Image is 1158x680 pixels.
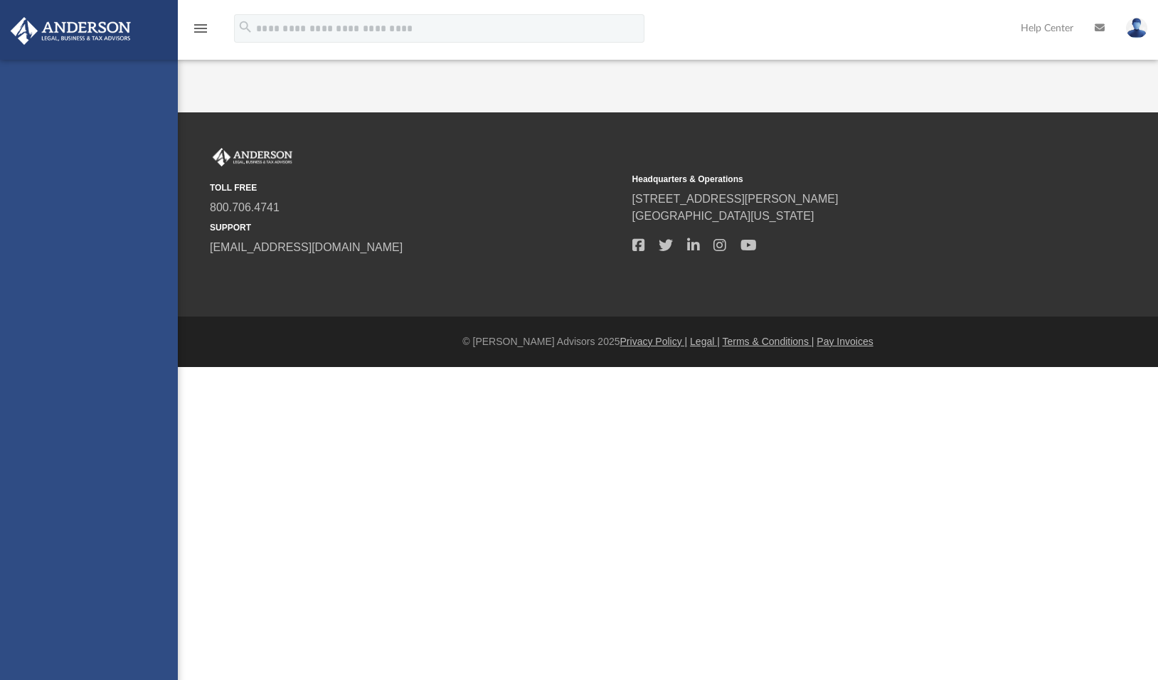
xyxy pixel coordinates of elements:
[210,221,622,234] small: SUPPORT
[690,336,720,347] a: Legal |
[210,241,403,253] a: [EMAIL_ADDRESS][DOMAIN_NAME]
[210,181,622,194] small: TOLL FREE
[632,173,1045,186] small: Headquarters & Operations
[6,17,135,45] img: Anderson Advisors Platinum Portal
[632,193,839,205] a: [STREET_ADDRESS][PERSON_NAME]
[210,201,280,213] a: 800.706.4741
[632,210,814,222] a: [GEOGRAPHIC_DATA][US_STATE]
[620,336,688,347] a: Privacy Policy |
[238,19,253,35] i: search
[210,148,295,166] img: Anderson Advisors Platinum Portal
[192,20,209,37] i: menu
[178,334,1158,349] div: © [PERSON_NAME] Advisors 2025
[817,336,873,347] a: Pay Invoices
[1126,18,1147,38] img: User Pic
[723,336,814,347] a: Terms & Conditions |
[192,27,209,37] a: menu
